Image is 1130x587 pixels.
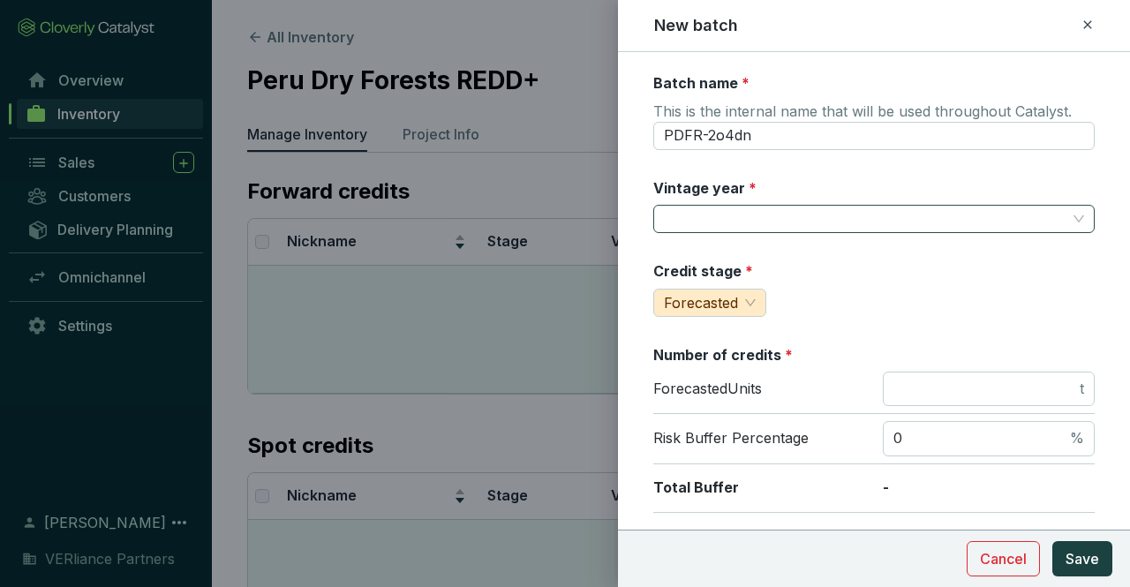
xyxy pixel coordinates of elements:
[653,345,793,365] label: Number of credits
[980,548,1027,569] span: Cancel
[653,527,865,546] p: Total Sellable
[653,73,750,93] label: Batch name
[1052,541,1112,576] button: Save
[653,178,757,198] label: Vintage year
[1070,429,1084,448] span: %
[653,261,753,281] label: Credit stage
[664,294,738,312] span: Forecasted
[653,380,865,399] p: Forecasted Units
[883,478,1095,498] p: -
[883,527,1095,546] p: -
[653,478,865,498] p: Total Buffer
[653,102,1072,124] span: This is the internal name that will be used throughout Catalyst.
[654,14,738,37] h2: New batch
[967,541,1040,576] button: Cancel
[653,429,865,448] p: Risk Buffer Percentage
[1080,380,1084,399] span: t
[1066,548,1099,569] span: Save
